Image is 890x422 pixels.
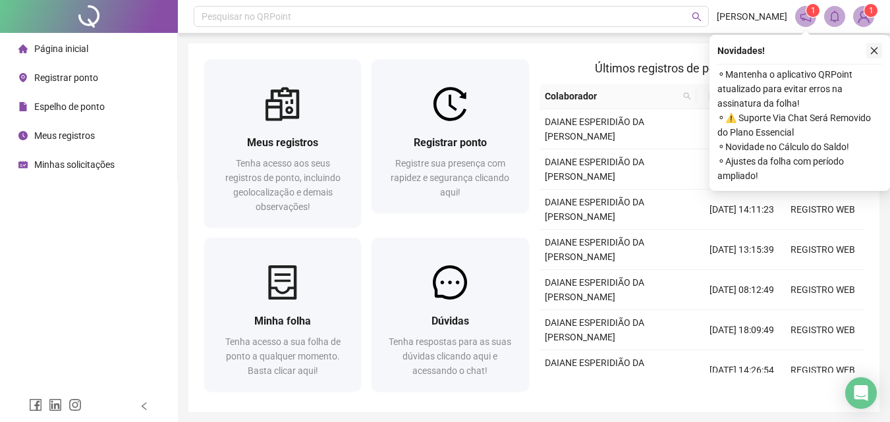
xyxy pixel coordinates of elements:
a: Meus registrosTenha acesso aos seus registros de ponto, incluindo geolocalização e demais observa... [204,59,361,227]
span: ⚬ Mantenha o aplicativo QRPoint atualizado para evitar erros na assinatura da folha! [717,67,882,111]
span: notification [800,11,812,22]
span: DAIANE ESPERIDIÃO DA [PERSON_NAME] [545,157,644,182]
span: Registrar ponto [34,72,98,83]
td: REGISTRO WEB [783,310,864,350]
td: [DATE] 19:25:48 [702,149,783,190]
span: DAIANE ESPERIDIÃO DA [PERSON_NAME] [545,317,644,342]
span: Meus registros [34,130,95,141]
span: Minhas solicitações [34,159,115,170]
span: Registre sua presença com rapidez e segurança clicando aqui! [391,158,509,198]
td: [DATE] 07:52:18 [702,109,783,149]
td: [DATE] 08:12:49 [702,270,783,310]
span: bell [829,11,841,22]
span: 1 [811,6,816,15]
td: REGISTRO WEB [783,190,864,230]
th: Data/Hora [696,84,775,109]
a: DúvidasTenha respostas para as suas dúvidas clicando aqui e acessando o chat! [372,238,528,391]
span: Novidades ! [717,43,765,58]
span: Minha folha [254,315,311,327]
span: DAIANE ESPERIDIÃO DA [PERSON_NAME] [545,197,644,222]
span: Tenha acesso aos seus registros de ponto, incluindo geolocalização e demais observações! [225,158,341,212]
span: Data/Hora [702,89,759,103]
span: Tenha respostas para as suas dúvidas clicando aqui e acessando o chat! [389,336,511,376]
span: environment [18,73,28,82]
span: DAIANE ESPERIDIÃO DA [PERSON_NAME] [545,357,644,382]
span: search [692,12,702,22]
span: Últimos registros de ponto sincronizados [595,61,808,75]
td: [DATE] 13:15:39 [702,230,783,270]
a: Minha folhaTenha acesso a sua folha de ponto a qualquer momento. Basta clicar aqui! [204,238,361,391]
span: instagram [69,398,82,411]
span: file [18,102,28,111]
sup: Atualize o seu contato no menu Meus Dados [864,4,877,17]
span: Página inicial [34,43,88,54]
span: Meus registros [247,136,318,149]
span: schedule [18,160,28,169]
td: REGISTRO WEB [783,230,864,270]
span: DAIANE ESPERIDIÃO DA [PERSON_NAME] [545,277,644,302]
span: ⚬ Novidade no Cálculo do Saldo! [717,140,882,154]
span: close [870,46,879,55]
span: left [140,402,149,411]
span: search [683,92,691,100]
span: linkedin [49,398,62,411]
span: Tenha acesso a sua folha de ponto a qualquer momento. Basta clicar aqui! [225,336,341,376]
span: Registrar ponto [414,136,487,149]
span: Dúvidas [431,315,469,327]
td: REGISTRO WEB [783,270,864,310]
span: [PERSON_NAME] [717,9,787,24]
img: 84177 [854,7,874,26]
span: facebook [29,398,42,411]
span: search [681,86,694,106]
span: DAIANE ESPERIDIÃO DA [PERSON_NAME] [545,117,644,142]
span: 1 [869,6,874,15]
span: DAIANE ESPERIDIÃO DA [PERSON_NAME] [545,237,644,262]
td: [DATE] 18:09:49 [702,310,783,350]
td: [DATE] 14:26:54 [702,350,783,390]
sup: 1 [806,4,820,17]
td: [DATE] 14:11:23 [702,190,783,230]
div: Open Intercom Messenger [845,377,877,409]
a: Registrar pontoRegistre sua presença com rapidez e segurança clicando aqui! [372,59,528,213]
td: REGISTRO WEB [783,350,864,390]
span: home [18,44,28,53]
span: clock-circle [18,131,28,140]
span: Espelho de ponto [34,101,105,112]
span: Colaborador [545,89,679,103]
span: ⚬ Ajustes da folha com período ampliado! [717,154,882,183]
span: ⚬ ⚠️ Suporte Via Chat Será Removido do Plano Essencial [717,111,882,140]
